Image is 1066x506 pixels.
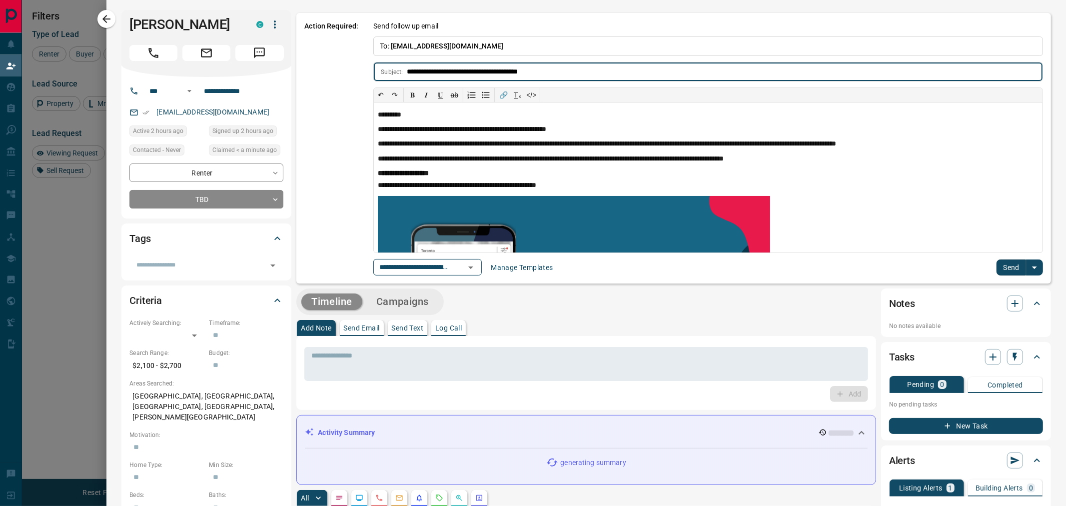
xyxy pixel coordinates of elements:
h2: Tags [129,230,150,246]
button: </> [524,88,538,102]
button: 𝐁 [405,88,419,102]
p: Log Call [435,324,462,331]
span: Contacted - Never [133,145,181,155]
p: Send Text [392,324,424,331]
div: Tue Sep 16 2025 [209,144,283,158]
div: Tasks [889,345,1043,369]
p: To: [373,36,1043,56]
p: Building Alerts [976,484,1023,491]
button: Bullet list [479,88,493,102]
p: $2,100 - $2,700 [129,357,204,374]
button: Numbered list [465,88,479,102]
span: Email [182,45,230,61]
div: condos.ca [256,21,263,28]
button: Manage Templates [485,259,559,275]
button: Open [266,258,280,272]
span: Message [235,45,283,61]
button: ↶ [374,88,388,102]
p: Actively Searching: [129,318,204,327]
p: No pending tasks [889,397,1043,412]
svg: Emails [395,494,403,502]
h1: [PERSON_NAME] [129,16,241,32]
p: [GEOGRAPHIC_DATA], [GEOGRAPHIC_DATA], [GEOGRAPHIC_DATA], [GEOGRAPHIC_DATA], [PERSON_NAME][GEOGRAP... [129,388,283,425]
span: Claimed < a minute ago [212,145,277,155]
svg: Notes [335,494,343,502]
div: TBD [129,190,283,208]
p: Listing Alerts [899,484,943,491]
h2: Criteria [129,292,162,308]
p: No notes available [889,321,1043,330]
svg: Lead Browsing Activity [355,494,363,502]
span: Signed up 2 hours ago [212,126,273,136]
div: Renter [129,163,283,182]
button: T̲ₓ [510,88,524,102]
div: Tue Sep 16 2025 [129,125,204,139]
button: 𝐔 [433,88,447,102]
p: Add Note [301,324,331,331]
button: Open [183,85,195,97]
p: 0 [940,381,944,388]
svg: Requests [435,494,443,502]
button: Open [464,260,478,274]
button: ab [447,88,461,102]
p: Motivation: [129,430,283,439]
button: 🔗 [496,88,510,102]
svg: Listing Alerts [415,494,423,502]
p: Areas Searched: [129,379,283,388]
button: New Task [889,418,1043,434]
p: All [301,494,309,501]
p: Pending [907,381,934,388]
svg: Calls [375,494,383,502]
p: Min Size: [209,460,283,469]
p: 1 [949,484,953,491]
svg: Opportunities [455,494,463,502]
p: Home Type: [129,460,204,469]
h2: Notes [889,295,915,311]
a: [EMAIL_ADDRESS][DOMAIN_NAME] [156,108,269,116]
p: Subject: [381,67,403,76]
span: [EMAIL_ADDRESS][DOMAIN_NAME] [391,42,504,50]
div: split button [997,259,1043,275]
s: ab [451,91,459,99]
span: 𝐔 [438,91,443,99]
p: Timeframe: [209,318,283,327]
img: search_like_a_pro.png [378,196,770,367]
svg: Agent Actions [475,494,483,502]
p: Search Range: [129,348,204,357]
p: generating summary [560,457,626,468]
div: Tue Sep 16 2025 [209,125,283,139]
span: Active 2 hours ago [133,126,183,136]
p: Action Required: [304,21,358,275]
p: Budget: [209,348,283,357]
span: Call [129,45,177,61]
button: Campaigns [366,293,439,310]
div: Criteria [129,288,283,312]
div: Tags [129,226,283,250]
p: Send Email [344,324,380,331]
p: Completed [988,381,1023,388]
div: Alerts [889,448,1043,472]
p: Baths: [209,490,283,499]
div: Activity Summary [305,423,868,442]
h2: Alerts [889,452,915,468]
svg: Email Verified [142,109,149,116]
h2: Tasks [889,349,915,365]
button: Send [997,259,1026,275]
p: Beds: [129,490,204,499]
p: 0 [1029,484,1033,491]
button: Timeline [301,293,362,310]
p: Activity Summary [318,427,375,438]
p: Send follow up email [373,21,438,31]
button: ↷ [388,88,402,102]
div: Notes [889,291,1043,315]
button: 𝑰 [419,88,433,102]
